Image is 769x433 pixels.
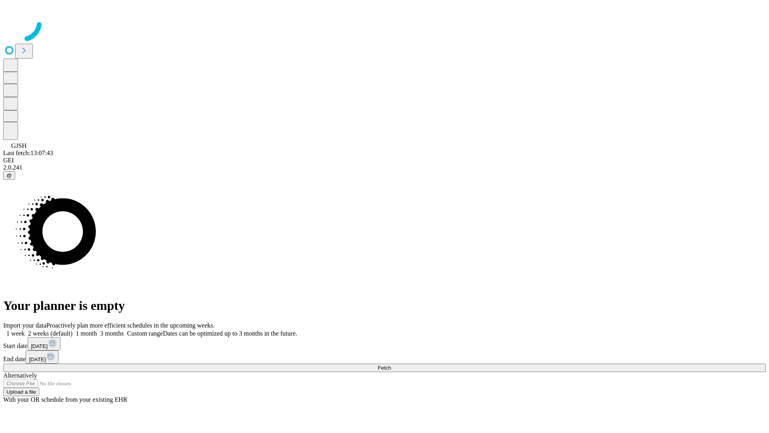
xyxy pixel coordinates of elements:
[3,396,127,403] span: With your OR schedule from your existing EHR
[46,322,215,329] span: Proactively plan more efficient schedules in the upcoming weeks.
[3,364,766,372] button: Fetch
[3,164,766,171] div: 2.0.241
[3,337,766,350] div: Start date
[3,350,766,364] div: End date
[11,142,26,149] span: GJSH
[29,356,46,362] span: [DATE]
[26,350,58,364] button: [DATE]
[3,150,53,156] span: Last fetch: 13:07:43
[163,330,297,337] span: Dates can be optimized up to 3 months in the future.
[100,330,124,337] span: 3 months
[28,337,60,350] button: [DATE]
[127,330,163,337] span: Custom range
[3,372,37,379] span: Alternatively
[6,172,12,178] span: @
[3,171,15,180] button: @
[28,330,72,337] span: 2 weeks (default)
[31,343,48,349] span: [DATE]
[3,298,766,313] h1: Your planner is empty
[6,330,25,337] span: 1 week
[3,157,766,164] div: GEI
[76,330,97,337] span: 1 month
[3,388,39,396] button: Upload a file
[378,365,391,371] span: Fetch
[3,322,46,329] span: Import your data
